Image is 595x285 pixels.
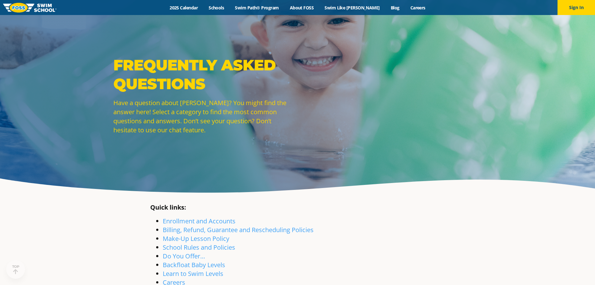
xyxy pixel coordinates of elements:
a: Learn to Swim Levels [163,269,223,278]
strong: Quick links: [150,203,186,211]
a: Swim Path® Program [230,5,284,11]
a: About FOSS [284,5,319,11]
a: 2025 Calendar [164,5,203,11]
a: Do You Offer… [163,252,205,260]
a: School Rules and Policies [163,243,235,252]
a: Billing, Refund, Guarantee and Rescheduling Policies [163,226,314,234]
a: Swim Like [PERSON_NAME] [319,5,385,11]
img: FOSS Swim School Logo [3,3,57,13]
a: Schools [203,5,230,11]
a: Enrollment and Accounts [163,217,236,225]
p: Have a question about [PERSON_NAME]? You might find the answer here! Select a category to find th... [113,98,295,135]
a: Backfloat Baby Levels [163,261,225,269]
a: Make-Up Lesson Policy [163,234,229,243]
a: Careers [405,5,431,11]
a: Blog [385,5,405,11]
div: TOP [12,265,19,274]
p: Frequently Asked Questions [113,56,295,93]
